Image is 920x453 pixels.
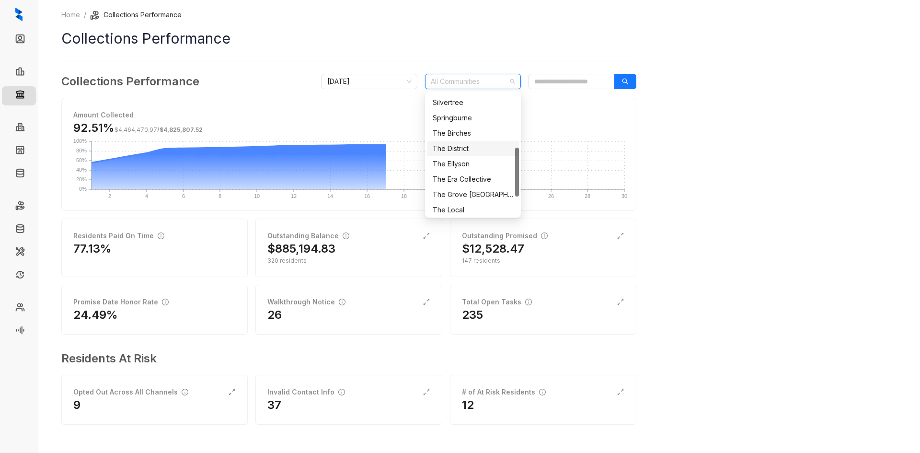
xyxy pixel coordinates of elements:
h2: 37 [267,397,281,413]
h2: 235 [462,307,483,323]
span: expand-alt [423,298,430,306]
text: 80% [76,148,87,153]
div: The Birches [427,126,519,141]
span: info-circle [539,389,546,395]
h3: Residents At Risk [61,350,629,367]
div: The Local [433,205,513,215]
span: info-circle [158,232,164,239]
div: 147 residents [462,256,624,265]
text: 28 [585,193,590,199]
span: expand-alt [423,232,430,240]
span: info-circle [338,389,345,395]
text: 26 [548,193,554,199]
text: 60% [76,157,87,163]
span: info-circle [339,299,345,305]
li: Renewals [2,267,36,286]
text: 2 [108,193,111,199]
h3: Collections Performance [61,73,199,90]
text: 16 [364,193,370,199]
div: The Era Collective [433,174,513,185]
span: $4,825,807.52 [160,126,203,133]
li: Voice AI [2,322,36,341]
div: The Ellyson [433,159,513,169]
div: Springburne [427,110,519,126]
div: Springburne [433,113,513,123]
span: search [622,78,629,85]
div: The District [433,143,513,154]
div: Outstanding Balance [267,231,349,241]
span: $4,464,470.97 [115,126,157,133]
div: Silvertree [427,95,519,110]
text: 8 [218,193,221,199]
text: 10 [254,193,260,199]
li: Leasing [2,63,36,82]
strong: Amount Collected [73,111,134,119]
div: The Era Collective [427,172,519,187]
h2: 77.13% [73,241,112,256]
span: expand-alt [617,298,624,306]
h2: 9 [73,397,80,413]
text: 4 [145,193,148,199]
text: 100% [73,138,87,144]
div: Silvertree [433,97,513,108]
h3: 92.51% [73,120,203,136]
text: 40% [76,167,87,173]
span: expand-alt [228,388,236,396]
img: logo [15,8,23,21]
li: Collections Performance [90,10,182,20]
h2: $885,194.83 [267,241,335,256]
li: Collections [2,86,36,105]
div: The Grove Germantown [427,187,519,202]
h2: $12,528.47 [462,241,524,256]
li: Rent Collections [2,197,36,217]
h2: 26 [267,307,282,323]
div: Residents Paid On Time [73,231,164,241]
div: Total Open Tasks [462,297,532,307]
li: Knowledge [2,165,36,184]
text: 0% [79,186,87,192]
div: The Local [427,202,519,218]
span: info-circle [541,232,548,239]
li: / [84,10,86,20]
a: Home [59,10,82,20]
span: expand-alt [617,388,624,396]
span: info-circle [162,299,169,305]
span: expand-alt [423,388,430,396]
span: info-circle [182,389,188,395]
span: info-circle [525,299,532,305]
div: Walkthrough Notice [267,297,345,307]
text: 6 [182,193,185,199]
li: Units [2,142,36,161]
li: Communities [2,119,36,138]
div: The District [427,141,519,156]
text: 20% [76,176,87,182]
div: The Ellyson [427,156,519,172]
h2: 12 [462,397,474,413]
span: September 2025 [327,74,412,89]
div: # of At Risk Residents [462,387,546,397]
h2: 24.49% [73,307,118,323]
text: 12 [291,193,297,199]
li: Move Outs [2,221,36,240]
div: The Birches [433,128,513,139]
h1: Collections Performance [61,28,636,49]
div: Invalid Contact Info [267,387,345,397]
div: Promise Date Honor Rate [73,297,169,307]
span: / [115,126,203,133]
li: Team [2,299,36,318]
div: Outstanding Promised [462,231,548,241]
text: 14 [327,193,333,199]
li: Maintenance [2,244,36,263]
text: 30 [621,193,627,199]
text: 18 [401,193,407,199]
li: Leads [2,31,36,50]
div: 320 residents [267,256,430,265]
div: The Grove [GEOGRAPHIC_DATA] [433,189,513,200]
div: Opted Out Across All Channels [73,387,188,397]
span: info-circle [343,232,349,239]
span: expand-alt [617,232,624,240]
